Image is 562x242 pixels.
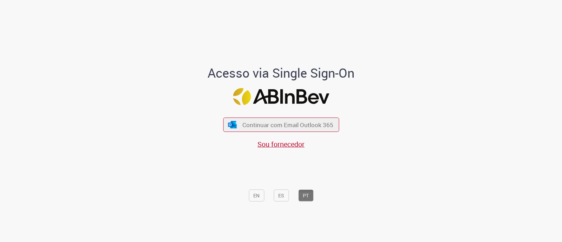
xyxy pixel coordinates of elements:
span: Continuar com Email Outlook 365 [242,121,333,129]
img: ícone Azure/Microsoft 360 [228,121,237,128]
img: Logo ABInBev [233,88,329,105]
button: EN [249,189,264,201]
button: ícone Azure/Microsoft 360 Continuar com Email Outlook 365 [223,118,339,132]
button: PT [298,189,313,201]
h1: Acesso via Single Sign-On [184,66,379,80]
button: ES [274,189,289,201]
a: Sou fornecedor [257,139,305,149]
